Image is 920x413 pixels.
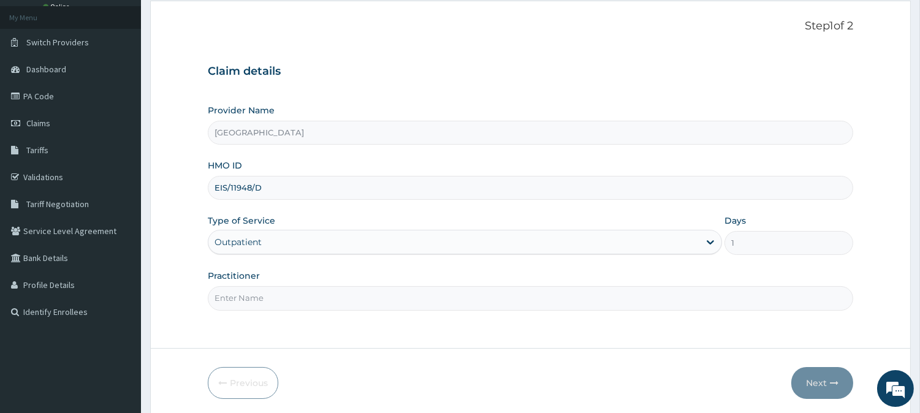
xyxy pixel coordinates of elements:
[26,199,89,210] span: Tariff Negotiation
[208,20,853,33] p: Step 1 of 2
[208,367,278,399] button: Previous
[26,64,66,75] span: Dashboard
[208,214,275,227] label: Type of Service
[724,214,746,227] label: Days
[208,286,853,310] input: Enter Name
[43,2,72,11] a: Online
[26,145,48,156] span: Tariffs
[26,37,89,48] span: Switch Providers
[208,65,853,78] h3: Claim details
[791,367,853,399] button: Next
[208,176,853,200] input: Enter HMO ID
[215,236,262,248] div: Outpatient
[208,159,242,172] label: HMO ID
[208,270,260,282] label: Practitioner
[208,104,275,116] label: Provider Name
[26,118,50,129] span: Claims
